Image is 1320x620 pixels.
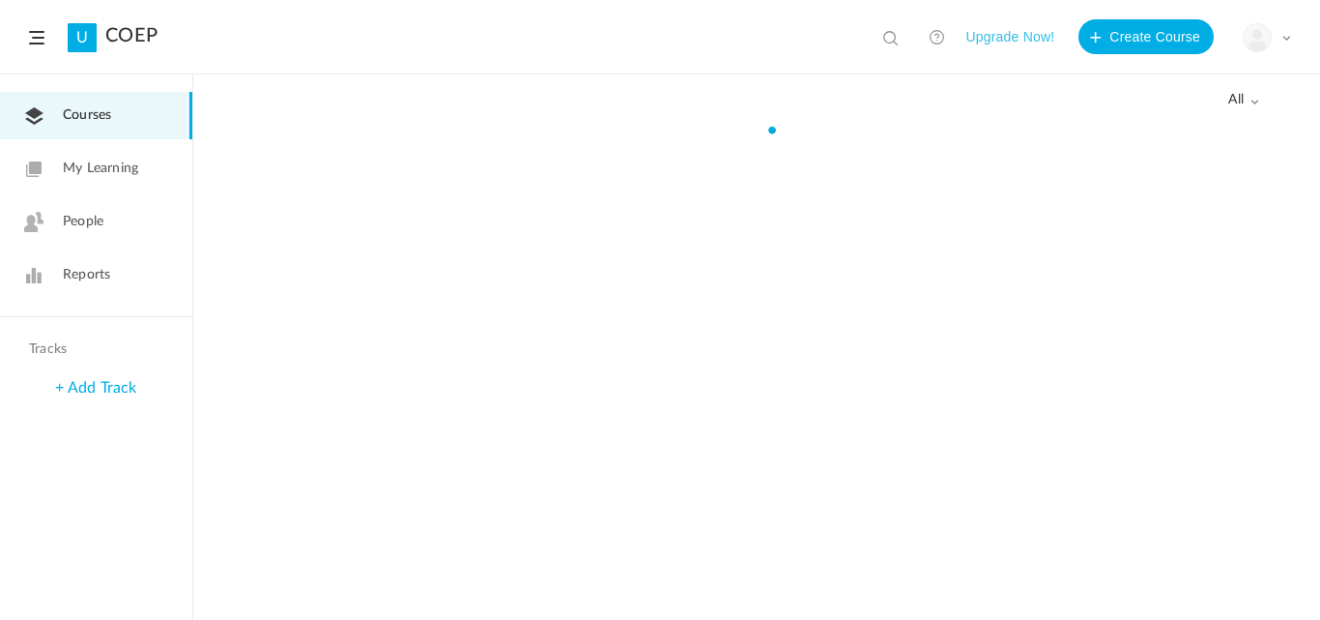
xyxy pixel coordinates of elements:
[105,24,158,47] a: COEP
[1228,92,1259,108] span: all
[63,105,111,126] span: Courses
[63,265,110,285] span: Reports
[1244,24,1271,51] img: user-image.png
[965,19,1054,54] button: Upgrade Now!
[63,212,103,232] span: People
[63,159,138,179] span: My Learning
[1078,19,1214,54] button: Create Course
[55,380,136,396] a: + Add Track
[29,341,158,358] h4: Tracks
[68,23,97,52] a: U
